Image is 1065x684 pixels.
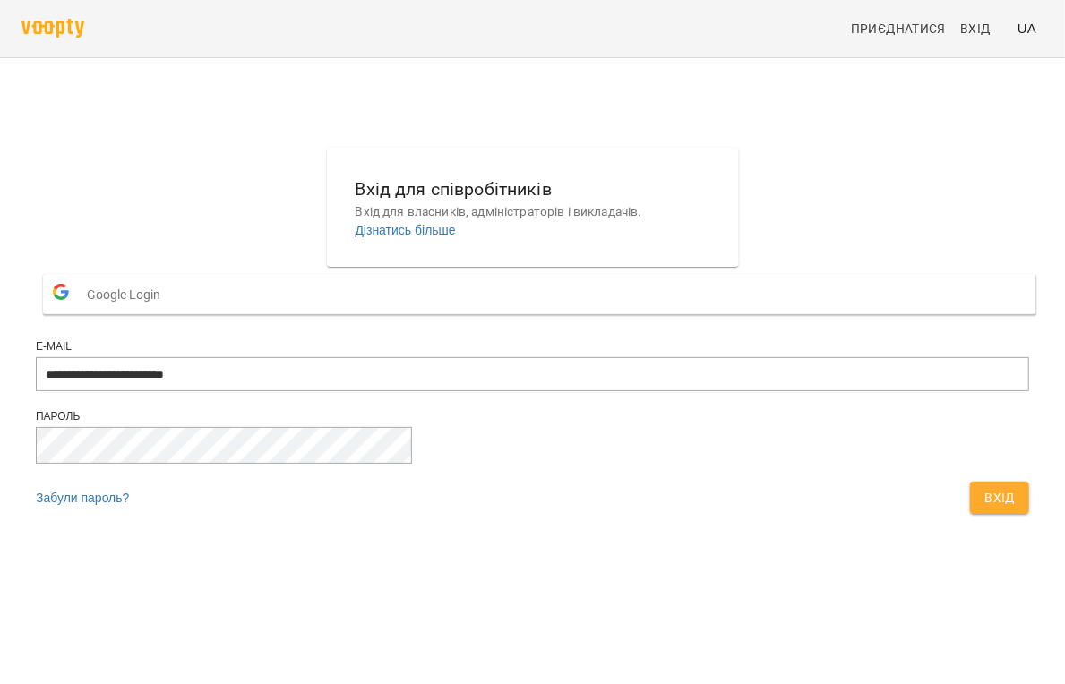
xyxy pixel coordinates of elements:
a: Дізнатись більше [356,223,456,237]
span: UA [1018,19,1036,38]
a: Вхід [953,13,1010,45]
span: Google Login [87,277,169,312]
div: Пароль [36,409,1029,424]
span: Вхід [960,18,991,39]
a: Забули пароль? [36,491,129,505]
button: Вхід [970,482,1029,514]
h6: Вхід для співробітників [356,175,710,203]
button: UA [1010,12,1044,45]
img: voopty.png [21,19,84,38]
a: Приєднатися [844,13,953,45]
p: Вхід для власників, адміністраторів і викладачів. [356,203,710,221]
button: Google Login [43,274,1036,314]
span: Приєднатися [851,18,946,39]
div: E-mail [36,339,1029,355]
span: Вхід [984,487,1015,509]
button: Вхід для співробітниківВхід для власників, адміністраторів і викладачів.Дізнатись більше [341,161,725,253]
